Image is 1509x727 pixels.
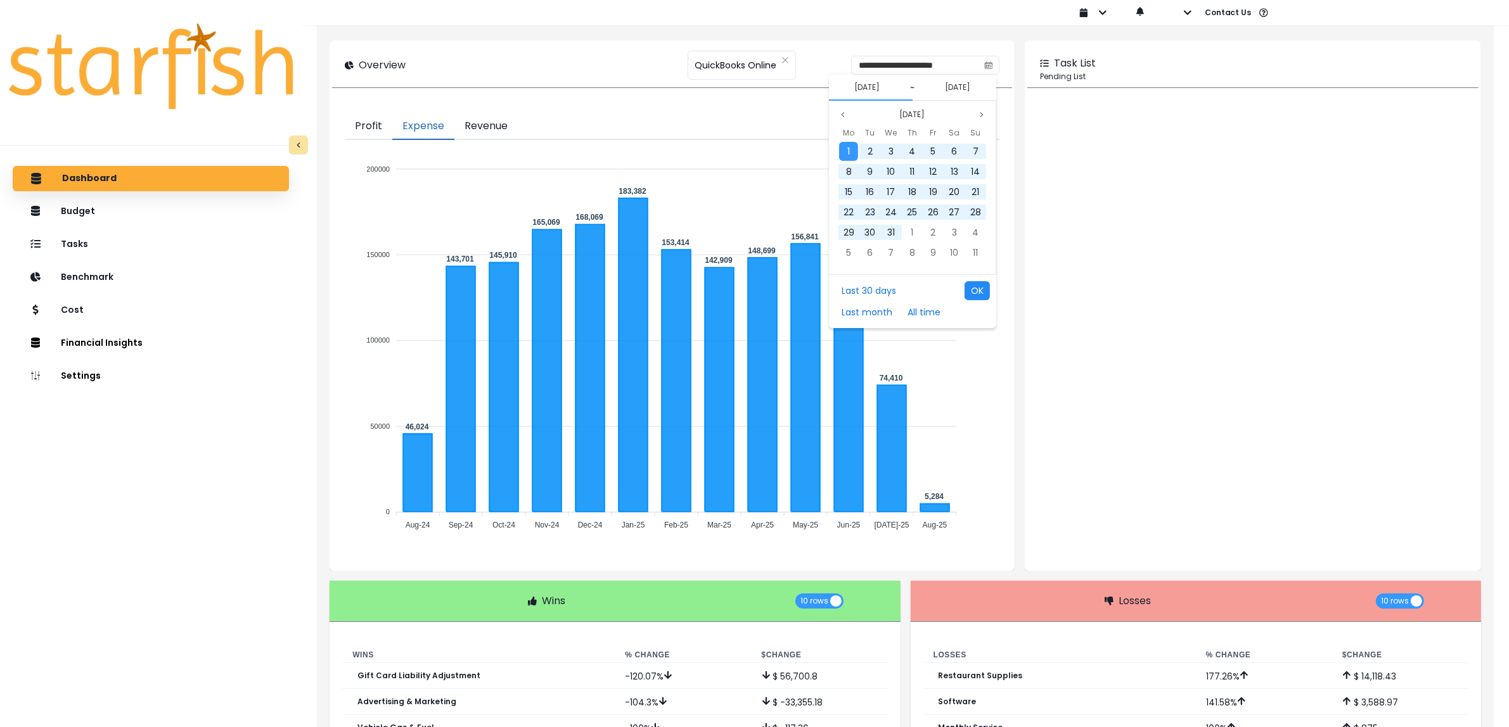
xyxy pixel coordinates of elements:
div: Sunday [965,125,986,141]
span: 5 [931,145,936,158]
span: 22 [844,206,854,218]
button: Tasks [13,232,289,257]
p: Overview [359,58,406,73]
tspan: 0 [386,509,390,516]
span: 15 [845,186,852,198]
div: Saturday [944,125,965,141]
div: 09 Aug 2024 [923,243,944,263]
tspan: 200000 [367,165,390,173]
div: 24 Jul 2024 [880,202,901,222]
tspan: Jun-25 [837,521,861,529]
p: Advertising & Marketing [357,697,456,706]
span: 18 [908,186,916,198]
span: 4 [909,145,915,158]
span: 27 [949,206,960,218]
tspan: Feb-25 [665,521,689,529]
button: Profit [345,113,392,140]
div: Thursday [902,125,923,141]
p: Task List [1054,56,1096,71]
span: 1 [847,145,850,158]
span: 26 [928,206,939,218]
p: Losses [1119,593,1151,609]
button: Financial Insights [13,331,289,356]
tspan: Sep-24 [449,521,473,529]
button: Previous month [835,107,851,122]
svg: calendar [984,61,993,70]
p: Software [939,697,977,706]
span: 10 [950,246,958,259]
span: 7 [889,246,894,259]
span: 30 [864,226,875,239]
div: 02 Aug 2024 [923,222,944,243]
span: 29 [844,226,854,239]
tspan: May-25 [793,521,819,529]
span: 3 [889,145,894,158]
div: 31 Jul 2024 [880,222,901,243]
div: 01 Aug 2024 [902,222,923,243]
span: Mo [843,125,854,141]
div: 22 Jul 2024 [838,202,859,222]
div: 04 Aug 2024 [965,222,986,243]
span: 1 [911,226,913,239]
div: 15 Jul 2024 [838,182,859,202]
button: Expense [392,113,454,140]
svg: close [781,56,789,64]
button: Dashboard [13,166,289,191]
span: We [885,125,897,141]
span: 6 [951,145,957,158]
div: 14 Jul 2024 [965,161,986,182]
div: 11 Aug 2024 [965,243,986,263]
span: 13 [951,165,958,178]
span: 23 [865,206,875,218]
tspan: [DATE]-25 [875,521,909,529]
div: 08 Jul 2024 [838,161,859,182]
span: 9 [867,165,873,178]
span: 9 [930,246,936,259]
button: Select end date [941,80,976,95]
div: 08 Aug 2024 [902,243,923,263]
th: $ Change [1332,647,1468,663]
tspan: Jan-25 [622,521,645,529]
span: Tu [865,125,875,141]
span: 7 [973,145,979,158]
p: Budget [61,206,95,217]
button: Last 30 days [835,281,902,300]
span: 25 [907,206,917,218]
tspan: 100000 [367,337,390,345]
tspan: 50000 [371,422,390,430]
span: 10 rows [1381,593,1409,609]
tspan: 150000 [367,251,390,258]
button: Next month [974,107,989,122]
tspan: Dec-24 [578,521,603,529]
button: OK [965,281,990,300]
div: 01 Jul 2024 [838,141,859,161]
div: 05 Aug 2024 [838,243,859,263]
td: $ -33,355.18 [752,689,888,715]
div: Wednesday [880,125,901,141]
div: 28 Jul 2024 [965,202,986,222]
div: 17 Jul 2024 [880,182,901,202]
div: 09 Jul 2024 [859,161,880,182]
th: % Change [615,647,751,663]
span: Th [908,125,917,141]
svg: page next [978,111,986,118]
span: 17 [887,186,896,198]
div: 03 Jul 2024 [880,141,901,161]
td: 141.58 % [1196,689,1332,715]
div: 25 Jul 2024 [902,202,923,222]
p: Pending List [1040,71,1466,82]
button: Budget [13,199,289,224]
span: 28 [970,206,981,218]
span: 14 [971,165,980,178]
div: Friday [923,125,944,141]
div: 02 Jul 2024 [859,141,880,161]
span: 10 [887,165,896,178]
span: 2 [931,226,936,239]
tspan: Aug-24 [406,521,430,529]
tspan: Oct-24 [492,521,515,529]
span: 21 [972,186,979,198]
div: 12 Jul 2024 [923,161,944,182]
td: $ 56,700.8 [752,663,888,689]
span: 24 [885,206,897,218]
p: Restaurant Supplies [939,671,1023,680]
